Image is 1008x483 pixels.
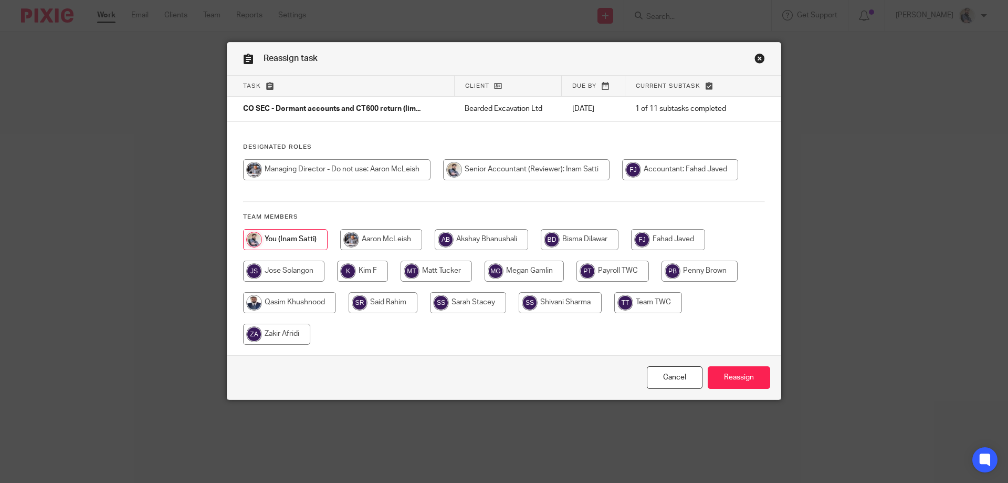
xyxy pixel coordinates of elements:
[264,54,318,63] span: Reassign task
[243,83,261,89] span: Task
[243,106,421,113] span: CO SEC - Dormant accounts and CT600 return (lim...
[243,143,765,151] h4: Designated Roles
[754,53,765,67] a: Close this dialog window
[708,366,770,389] input: Reassign
[465,83,489,89] span: Client
[572,104,615,114] p: [DATE]
[647,366,702,389] a: Close this dialog window
[465,104,551,114] p: Bearded Excavation Ltd
[243,213,765,221] h4: Team members
[636,83,700,89] span: Current subtask
[625,97,746,122] td: 1 of 11 subtasks completed
[572,83,596,89] span: Due by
